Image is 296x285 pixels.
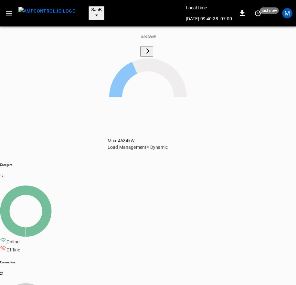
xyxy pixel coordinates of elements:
[186,15,232,22] p: [DATE] 09:40:38 -07:00
[89,6,104,20] button: SanB
[18,7,76,15] img: ampcontrol.io logo
[6,247,20,252] span: Offline
[186,5,232,11] p: Local time
[16,5,78,21] button: menu
[108,145,168,150] span: Load Management = Dynamic
[91,7,102,12] span: SanB
[253,8,263,18] button: set refresh interval
[6,239,19,244] span: Online
[140,46,153,57] button: Energy Overview
[260,7,279,14] span: just now
[282,8,292,18] div: profile-icon
[108,138,135,143] span: Max. 4634 kW
[140,35,155,39] h6: 1690.35 kW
